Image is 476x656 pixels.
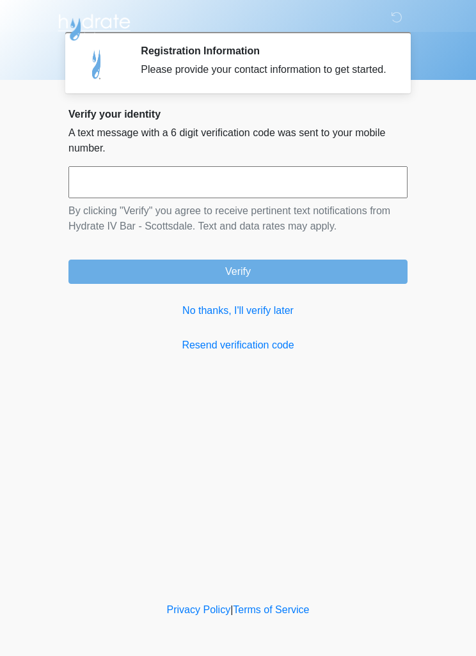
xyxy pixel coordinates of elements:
a: No thanks, I'll verify later [68,303,408,318]
p: By clicking "Verify" you agree to receive pertinent text notifications from Hydrate IV Bar - Scot... [68,203,408,234]
div: Please provide your contact information to get started. [141,62,388,77]
button: Verify [68,260,408,284]
a: Resend verification code [68,338,408,353]
a: | [230,604,233,615]
img: Hydrate IV Bar - Scottsdale Logo [56,10,132,42]
a: Privacy Policy [167,604,231,615]
h2: Verify your identity [68,108,408,120]
img: Agent Avatar [78,45,116,83]
p: A text message with a 6 digit verification code was sent to your mobile number. [68,125,408,156]
a: Terms of Service [233,604,309,615]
